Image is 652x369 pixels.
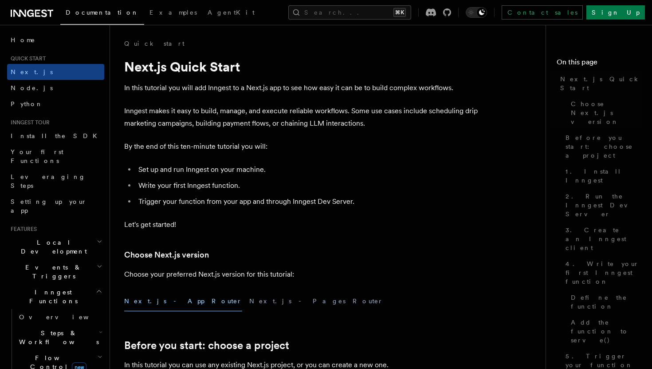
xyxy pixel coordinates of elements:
h1: Next.js Quick Start [124,59,479,75]
button: Next.js - Pages Router [249,291,383,311]
a: Your first Functions [7,144,104,169]
button: Toggle dark mode [466,7,487,18]
a: Home [7,32,104,48]
span: Before you start: choose a project [566,133,641,160]
button: Local Development [7,234,104,259]
span: Your first Functions [11,148,63,164]
p: Inngest makes it easy to build, manage, and execute reliable workflows. Some use cases include sc... [124,105,479,130]
a: Examples [144,3,202,24]
span: Inngest tour [7,119,50,126]
button: Inngest Functions [7,284,104,309]
a: Define the function [567,290,641,314]
span: Inngest Functions [7,288,96,306]
span: Next.js [11,68,53,75]
h4: On this page [557,57,641,71]
a: Leveraging Steps [7,169,104,194]
li: Write your first Inngest function. [136,179,479,192]
span: Leveraging Steps [11,173,86,189]
li: Set up and run Inngest on your machine. [136,163,479,176]
span: Choose Next.js version [571,99,641,126]
button: Search...⌘K [288,5,411,20]
span: Define the function [571,293,641,311]
p: Let's get started! [124,218,479,231]
span: Overview [19,313,110,321]
a: Python [7,96,104,112]
a: 2. Run the Inngest Dev Server [562,188,641,222]
span: Home [11,36,35,44]
a: Next.js [7,64,104,80]
span: Documentation [66,9,139,16]
span: Setting up your app [11,198,87,214]
span: Steps & Workflows [16,329,99,346]
span: 4. Write your first Inngest function [566,259,641,286]
p: In this tutorial you will add Inngest to a Next.js app to see how easy it can be to build complex... [124,82,479,94]
a: 3. Create an Inngest client [562,222,641,256]
a: Choose Next.js version [124,249,209,261]
span: Node.js [11,84,53,91]
a: Documentation [60,3,144,25]
kbd: ⌘K [393,8,406,17]
a: Node.js [7,80,104,96]
span: Install the SDK [11,132,102,139]
button: Steps & Workflows [16,325,104,350]
a: Setting up your app [7,194,104,218]
span: 2. Run the Inngest Dev Server [566,192,641,218]
a: Before you start: choose a project [562,130,641,163]
span: Features [7,226,37,233]
a: 1. Install Inngest [562,163,641,188]
span: Quick start [7,55,46,62]
a: Quick start [124,39,185,48]
span: 3. Create an Inngest client [566,226,641,252]
a: Choose Next.js version [567,96,641,130]
span: Events & Triggers [7,263,97,281]
a: AgentKit [202,3,260,24]
li: Trigger your function from your app and through Inngest Dev Server. [136,195,479,208]
button: Next.js - App Router [124,291,242,311]
span: Local Development [7,238,97,256]
a: Next.js Quick Start [557,71,641,96]
a: Before you start: choose a project [124,339,289,352]
a: Add the function to serve() [567,314,641,348]
span: AgentKit [208,9,255,16]
a: Sign Up [586,5,645,20]
a: Overview [16,309,104,325]
a: Contact sales [502,5,583,20]
span: Next.js Quick Start [560,75,641,92]
span: Python [11,100,43,107]
p: Choose your preferred Next.js version for this tutorial: [124,268,479,281]
a: 4. Write your first Inngest function [562,256,641,290]
button: Events & Triggers [7,259,104,284]
p: By the end of this ten-minute tutorial you will: [124,140,479,153]
span: Examples [149,9,197,16]
a: Install the SDK [7,128,104,144]
span: Add the function to serve() [571,318,641,345]
span: 1. Install Inngest [566,167,641,185]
